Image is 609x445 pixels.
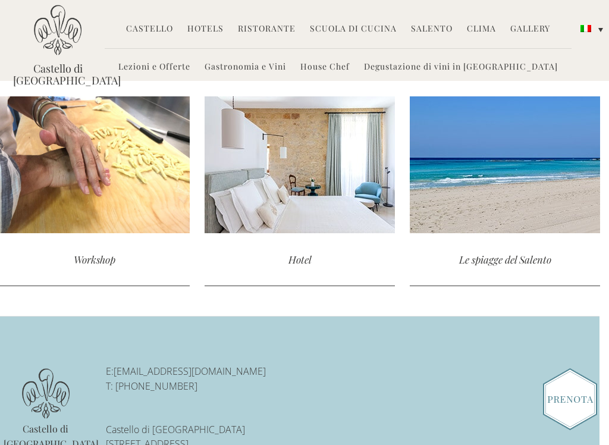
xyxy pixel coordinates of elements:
a: Hotels [187,23,224,36]
p: E: T: [PHONE_NUMBER] [106,364,350,394]
img: Italiano [580,25,591,32]
a: Hotel [205,96,395,286]
a: Castello [126,23,173,36]
a: Gastronomia e Vini [205,61,286,74]
a: Scuola di Cucina [310,23,397,36]
a: [EMAIL_ADDRESS][DOMAIN_NAME] [114,365,266,378]
a: House Chef [300,61,350,74]
img: Book_Button_Italian.png [543,368,597,430]
a: Clima [467,23,496,36]
div: Hotel [205,233,395,286]
img: Castello di Ugento [34,5,81,55]
a: Ristorante [238,23,296,36]
img: logo.png [22,368,70,419]
a: Salento [411,23,453,36]
a: Castello di [GEOGRAPHIC_DATA] [13,62,102,86]
a: Le spiagge del Salento [410,96,600,286]
a: Lezioni e Offerte [118,61,190,74]
a: Degustazione di vini in [GEOGRAPHIC_DATA] [364,61,558,74]
a: Gallery [510,23,550,36]
div: Le spiagge del Salento [410,233,600,286]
